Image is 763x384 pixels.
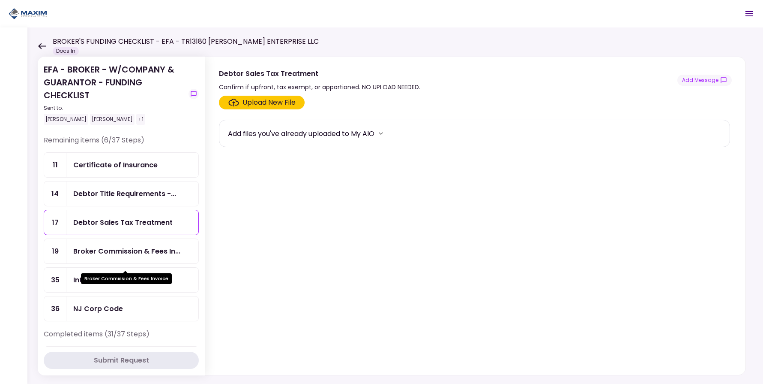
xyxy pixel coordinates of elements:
h1: BROKER'S FUNDING CHECKLIST - EFA - TR13180 [PERSON_NAME] ENTERPRISE LLC [53,36,319,47]
a: 1EFA Contractapproved [44,346,199,372]
button: show-messages [677,75,732,86]
button: more [374,127,387,140]
a: 11Certificate of Insurance [44,152,199,178]
div: 14 [44,181,66,206]
div: Docs In [53,47,79,55]
div: EFA - BROKER - W/COMPANY & GUARANTOR - FUNDING CHECKLIST [44,63,185,125]
button: Open menu [739,3,760,24]
div: +1 [136,114,145,125]
span: Click here to upload the required document [219,96,305,109]
div: NJ Corp Code [73,303,123,314]
a: 36NJ Corp Code [44,296,199,321]
div: Debtor Sales Tax Treatment [219,68,420,79]
div: Broker Commission & Fees Invoice [81,273,172,284]
button: show-messages [189,89,199,99]
div: [PERSON_NAME] [44,114,88,125]
div: Debtor Sales Tax Treatment [73,217,173,228]
button: Submit Request [44,352,199,369]
div: Certificate of Insurance [73,160,158,170]
div: Interview [73,275,106,285]
div: Debtor Title Requirements - Other Requirements [73,188,176,199]
img: Partner icon [9,7,47,20]
div: 17 [44,210,66,235]
div: Upload New File [242,97,296,108]
div: 35 [44,268,66,292]
div: Debtor Sales Tax TreatmentConfirm if upfront, tax exempt, or apportioned. NO UPLOAD NEEDED.show-m... [205,57,746,375]
a: 35Interview [44,267,199,293]
a: 19Broker Commission & Fees Invoice [44,239,199,264]
div: Completed items (31/37 Steps) [44,329,199,346]
div: 19 [44,239,66,263]
a: 14Debtor Title Requirements - Other Requirements [44,181,199,206]
div: 36 [44,296,66,321]
div: Add files you've already uploaded to My AIO [228,128,374,139]
div: Confirm if upfront, tax exempt, or apportioned. NO UPLOAD NEEDED. [219,82,420,92]
div: Submit Request [94,355,149,366]
div: Remaining items (6/37 Steps) [44,135,199,152]
div: 11 [44,153,66,177]
a: 17Debtor Sales Tax Treatment [44,210,199,235]
div: Sent to: [44,104,185,112]
div: [PERSON_NAME] [90,114,135,125]
div: Broker Commission & Fees Invoice [73,246,180,257]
